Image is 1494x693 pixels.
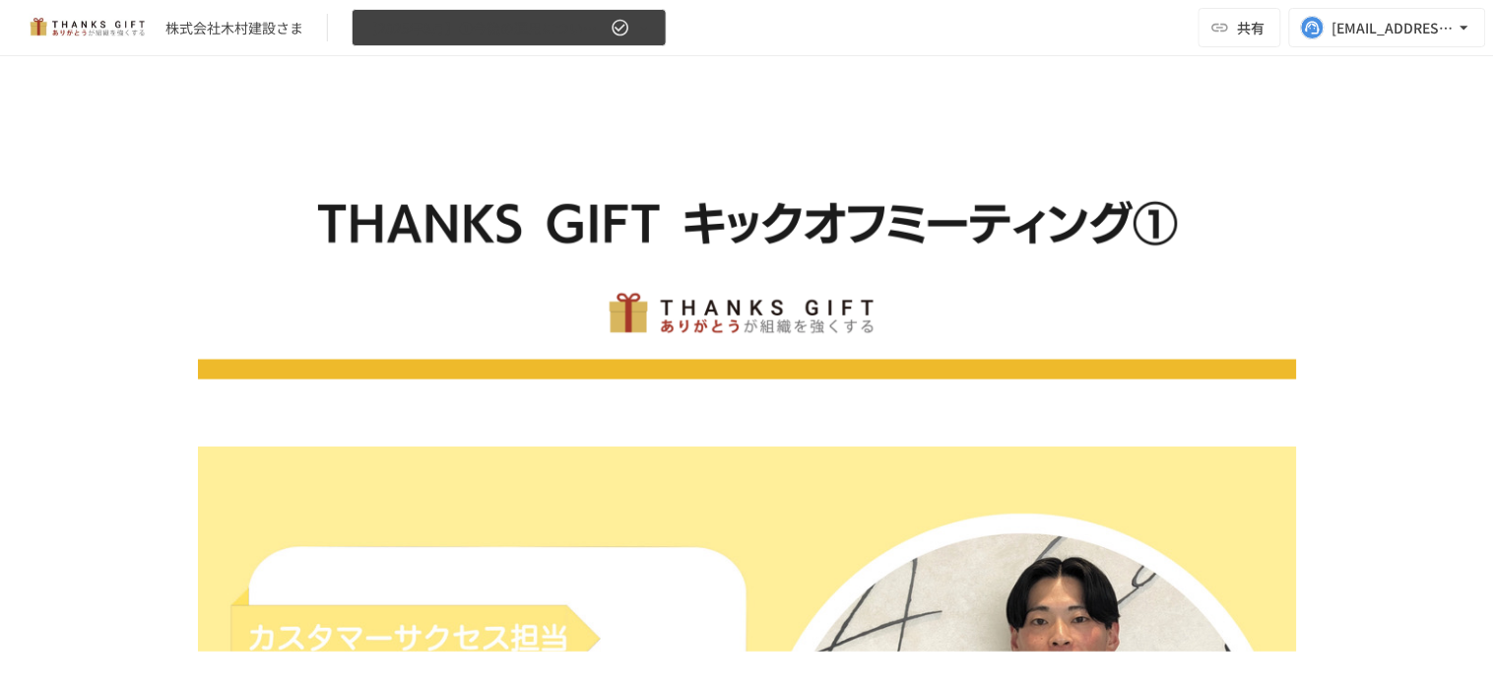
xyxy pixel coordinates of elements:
[364,16,607,40] span: 【2025年8月】①今後の運用についてのご案内/THANKS GIFTキックオフMTG
[24,12,150,43] img: mMP1OxWUAhQbsRWCurg7vIHe5HqDpP7qZo7fRoNLXQh
[198,104,1297,380] img: G0WxmcJ0THrQxNO0XY7PBNzv3AFOxoYAtgSyvpL7cek
[1199,8,1281,47] button: 共有
[1289,8,1486,47] button: [EMAIL_ADDRESS][DOMAIN_NAME]
[1332,16,1455,40] div: [EMAIL_ADDRESS][DOMAIN_NAME]
[165,18,303,38] div: 株式会社木村建設さま
[352,9,667,47] button: 【2025年8月】①今後の運用についてのご案内/THANKS GIFTキックオフMTG
[1238,17,1266,38] span: 共有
